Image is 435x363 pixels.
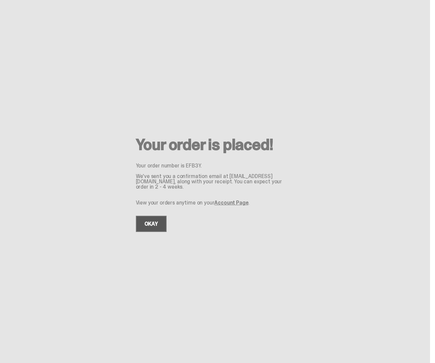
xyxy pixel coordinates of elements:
h2: Your order is placed! [136,137,295,153]
p: View your orders anytime on your . [136,200,295,205]
p: We've sent you a confirmation email at [EMAIL_ADDRESS][DOMAIN_NAME], along with your receipt. You... [136,174,295,190]
a: Account Page [214,199,248,206]
p: Your order number is EFB3Y. [136,163,295,168]
a: OKAY [136,216,167,232]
